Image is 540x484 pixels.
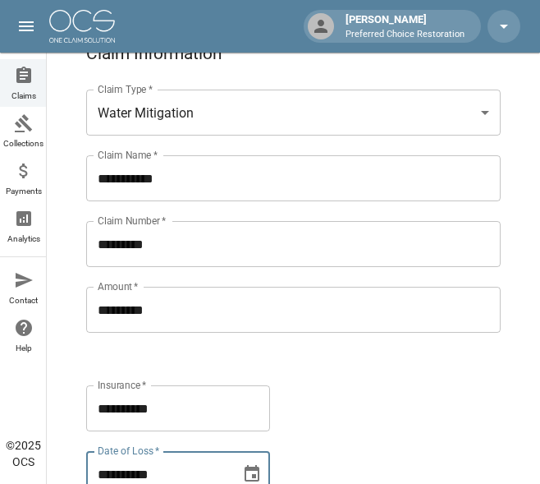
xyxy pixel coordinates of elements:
label: Date of Loss [98,444,159,458]
div: [PERSON_NAME] [339,12,471,41]
label: Claim Number [98,214,166,228]
label: Claim Name [98,148,158,162]
div: © 2025 OCS [6,437,41,470]
label: Insurance [98,378,146,392]
span: Contact [9,297,38,305]
img: ocs-logo-white-transparent.png [49,10,115,43]
span: Analytics [7,235,40,243]
button: open drawer [10,10,43,43]
span: Collections [3,140,43,148]
label: Amount [98,279,139,293]
div: Water Mitigation [86,90,501,136]
p: Preferred Choice Restoration [346,28,464,42]
span: Payments [6,187,42,196]
label: Claim Type [98,82,153,96]
span: Claims [11,92,36,100]
span: Help [16,344,32,353]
